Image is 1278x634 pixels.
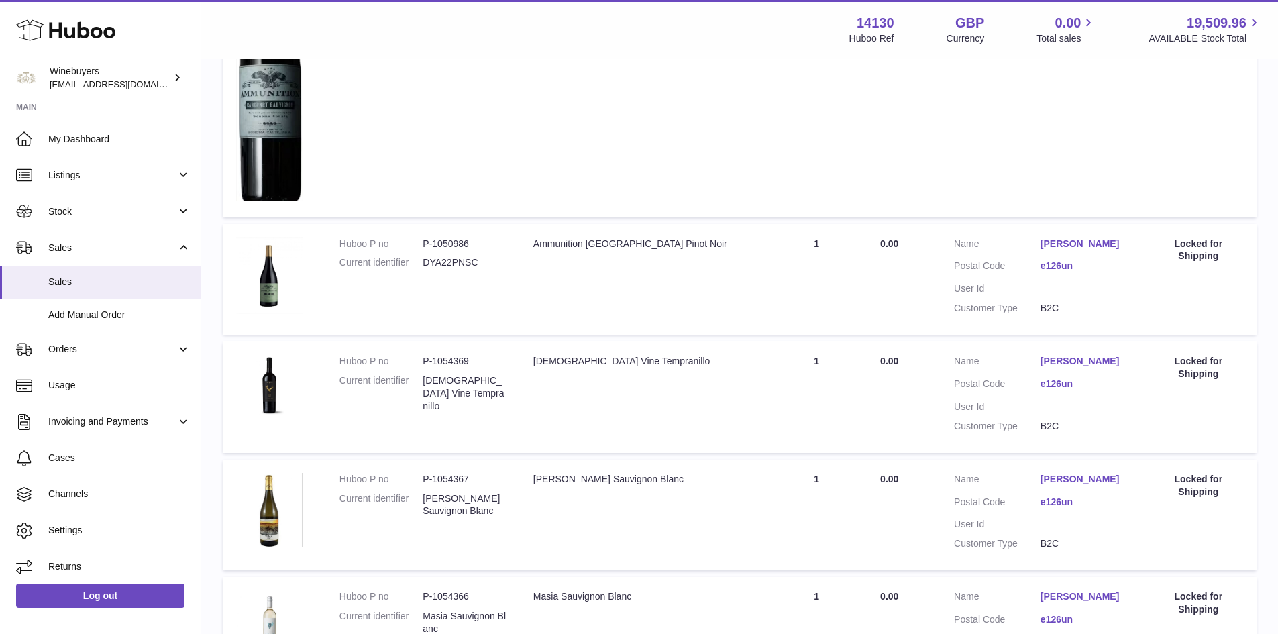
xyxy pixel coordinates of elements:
dt: Postal Code [954,613,1041,629]
a: e126un [1041,613,1127,626]
dt: User Id [954,518,1041,531]
dd: P-1054367 [423,473,507,486]
span: Stock [48,205,176,218]
div: [DEMOGRAPHIC_DATA] Vine Tempranillo [533,355,753,368]
a: 19,509.96 AVAILABLE Stock Total [1149,14,1262,45]
a: [PERSON_NAME] [1041,355,1127,368]
dt: Huboo P no [339,355,423,368]
dd: [PERSON_NAME] Sauvignon Blanc [423,492,507,518]
span: Listings [48,169,176,182]
dt: Current identifier [339,492,423,518]
dt: User Id [954,282,1041,295]
span: Total sales [1036,32,1096,45]
span: Invoicing and Payments [48,415,176,428]
div: Currency [947,32,985,45]
span: Channels [48,488,191,500]
dt: Current identifier [339,256,423,269]
span: 0.00 [880,591,898,602]
dd: [DEMOGRAPHIC_DATA] Vine Tempranillo [423,374,507,413]
dt: Name [954,473,1041,489]
dd: B2C [1041,537,1127,550]
dt: Name [954,237,1041,254]
dt: Postal Code [954,260,1041,276]
dt: Name [954,590,1041,606]
strong: 14130 [857,14,894,32]
a: Log out [16,584,184,608]
td: 1 [766,460,867,571]
span: Orders [48,343,176,356]
dt: Name [954,355,1041,371]
div: Locked for Shipping [1154,355,1243,380]
div: Locked for Shipping [1154,237,1243,263]
span: Sales [48,276,191,288]
div: Masia Sauvignon Blanc [533,590,753,603]
div: Winebuyers [50,65,170,91]
a: e126un [1041,496,1127,509]
dt: User Id [954,401,1041,413]
a: 0.00 Total sales [1036,14,1096,45]
span: [EMAIL_ADDRESS][DOMAIN_NAME] [50,78,197,89]
a: e126un [1041,260,1127,272]
span: 0.00 [880,474,898,484]
div: Locked for Shipping [1154,590,1243,616]
div: [PERSON_NAME] Sauvignon Blanc [533,473,753,486]
dt: Postal Code [954,496,1041,512]
td: 1 [766,224,867,335]
span: AVAILABLE Stock Total [1149,32,1262,45]
dd: DYA22PNSC [423,256,507,269]
a: [PERSON_NAME] [1041,590,1127,603]
div: Ammunition [GEOGRAPHIC_DATA] Pinot Noir [533,237,753,250]
span: Add Manual Order [48,309,191,321]
dt: Huboo P no [339,473,423,486]
dt: Customer Type [954,537,1041,550]
dd: B2C [1041,420,1127,433]
dt: Customer Type [954,302,1041,315]
strong: GBP [955,14,984,32]
dd: B2C [1041,302,1127,315]
dt: Huboo P no [339,590,423,603]
td: 1 [766,341,867,453]
dd: P-1054366 [423,590,507,603]
span: 0.00 [880,238,898,249]
img: 1755000800.png [236,473,303,547]
span: Sales [48,242,176,254]
span: Usage [48,379,191,392]
span: Settings [48,524,191,537]
span: My Dashboard [48,133,191,146]
a: [PERSON_NAME] [1041,237,1127,250]
dd: P-1050986 [423,237,507,250]
span: 0.00 [880,356,898,366]
span: 19,509.96 [1187,14,1246,32]
a: e126un [1041,378,1127,390]
dt: Current identifier [339,374,423,413]
dt: Customer Type [954,420,1041,433]
img: 1755000930.jpg [236,355,303,422]
div: Locked for Shipping [1154,473,1243,498]
span: Returns [48,560,191,573]
span: 0.00 [1055,14,1081,32]
span: Cases [48,452,191,464]
dt: Huboo P no [339,237,423,250]
img: internalAdmin-14130@internal.huboo.com [16,68,36,88]
img: 1752081497.png [236,237,303,314]
div: Huboo Ref [849,32,894,45]
dt: Postal Code [954,378,1041,394]
dd: P-1054369 [423,355,507,368]
a: [PERSON_NAME] [1041,473,1127,486]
